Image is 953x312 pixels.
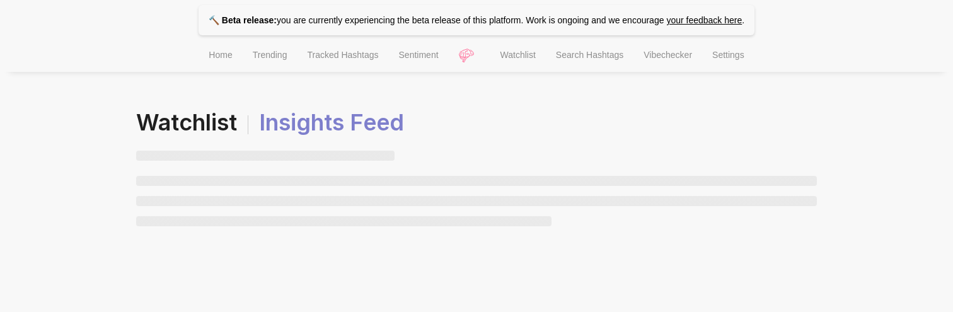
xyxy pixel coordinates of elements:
[253,50,287,60] span: Trending
[556,50,623,60] span: Search Hashtags
[644,50,692,60] span: Vibechecker
[666,15,742,25] a: your feedback here
[209,15,277,25] strong: 🔨 Beta release:
[259,108,404,136] span: Insights Feed
[199,5,754,35] p: you are currently experiencing the beta release of this platform. Work is ongoing and we encourage .
[307,50,378,60] span: Tracked Hashtags
[209,50,232,60] span: Home
[500,50,536,60] span: Watchlist
[136,108,404,136] span: Watchlist
[712,50,744,60] span: Settings
[399,50,439,60] span: Sentiment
